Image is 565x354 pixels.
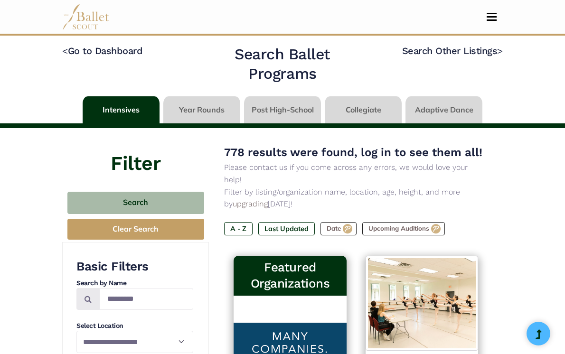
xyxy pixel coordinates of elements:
[258,222,315,235] label: Last Updated
[99,288,193,310] input: Search by names...
[67,192,204,214] button: Search
[320,222,357,235] label: Date
[224,146,482,159] span: 778 results were found, log in to see them all!
[323,96,404,123] li: Collegiate
[202,45,363,84] h2: Search Ballet Programs
[404,96,484,123] li: Adaptive Dance
[366,256,478,351] img: Logo
[67,219,204,240] button: Clear Search
[161,96,242,123] li: Year Rounds
[362,222,445,235] label: Upcoming Auditions
[497,45,503,56] code: >
[224,186,488,210] p: Filter by listing/organization name, location, age, height, and more by [DATE]!
[224,161,488,186] p: Please contact us if you come across any errors, we would love your help!
[62,128,209,177] h4: Filter
[402,45,503,56] a: Search Other Listings>
[233,199,268,208] a: upgrading
[241,260,339,291] h3: Featured Organizations
[224,222,253,235] label: A - Z
[81,96,161,123] li: Intensives
[76,321,193,331] h4: Select Location
[76,259,193,275] h3: Basic Filters
[62,45,142,56] a: <Go to Dashboard
[76,279,193,288] h4: Search by Name
[242,96,323,123] li: Post High-School
[480,12,503,21] button: Toggle navigation
[62,45,68,56] code: <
